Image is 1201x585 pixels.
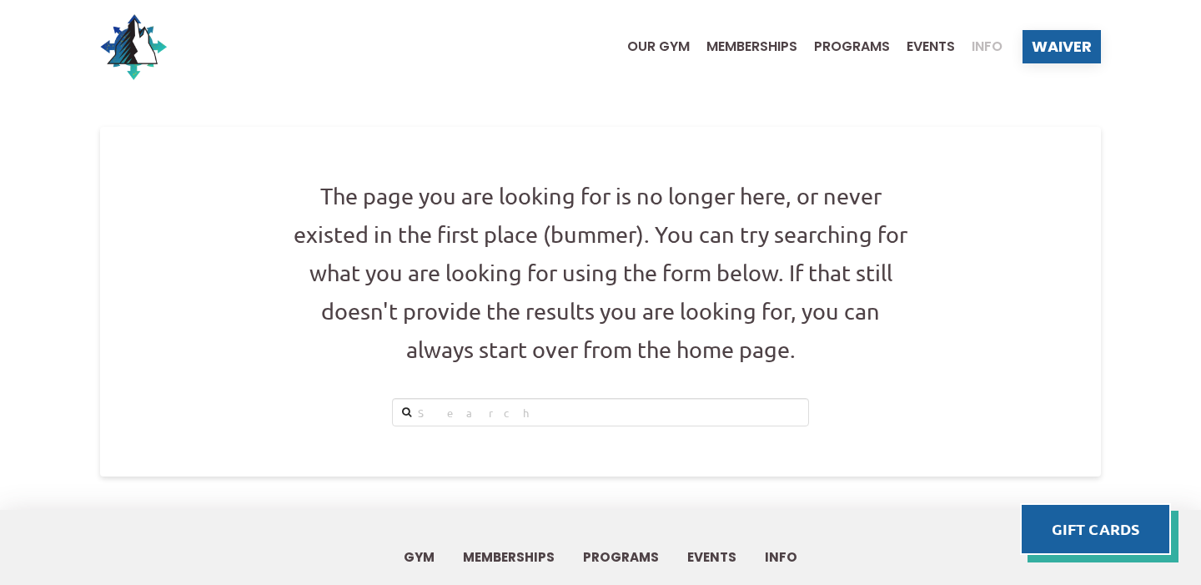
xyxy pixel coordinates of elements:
[687,551,736,563] span: Events
[392,398,809,426] input: Search
[404,551,435,563] span: Gym
[583,551,659,563] span: Programs
[611,40,690,53] a: Our Gym
[797,40,890,53] a: Programs
[890,40,955,53] a: Events
[389,537,449,577] a: Gym
[627,40,690,53] span: Our Gym
[907,40,955,53] span: Events
[690,40,797,53] a: Memberships
[673,537,751,577] a: Events
[1023,30,1101,63] a: Waiver
[100,13,167,80] img: North Wall Logo
[288,177,913,368] p: The page you are looking for is no longer here, or never existed in the first place (bummer). You...
[463,551,555,563] span: Memberships
[765,551,797,563] span: Info
[972,40,1003,53] span: Info
[449,537,569,577] a: Memberships
[569,537,673,577] a: Programs
[955,40,1003,53] a: Info
[814,40,890,53] span: Programs
[706,40,797,53] span: Memberships
[751,537,812,577] a: Info
[1032,39,1092,54] span: Waiver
